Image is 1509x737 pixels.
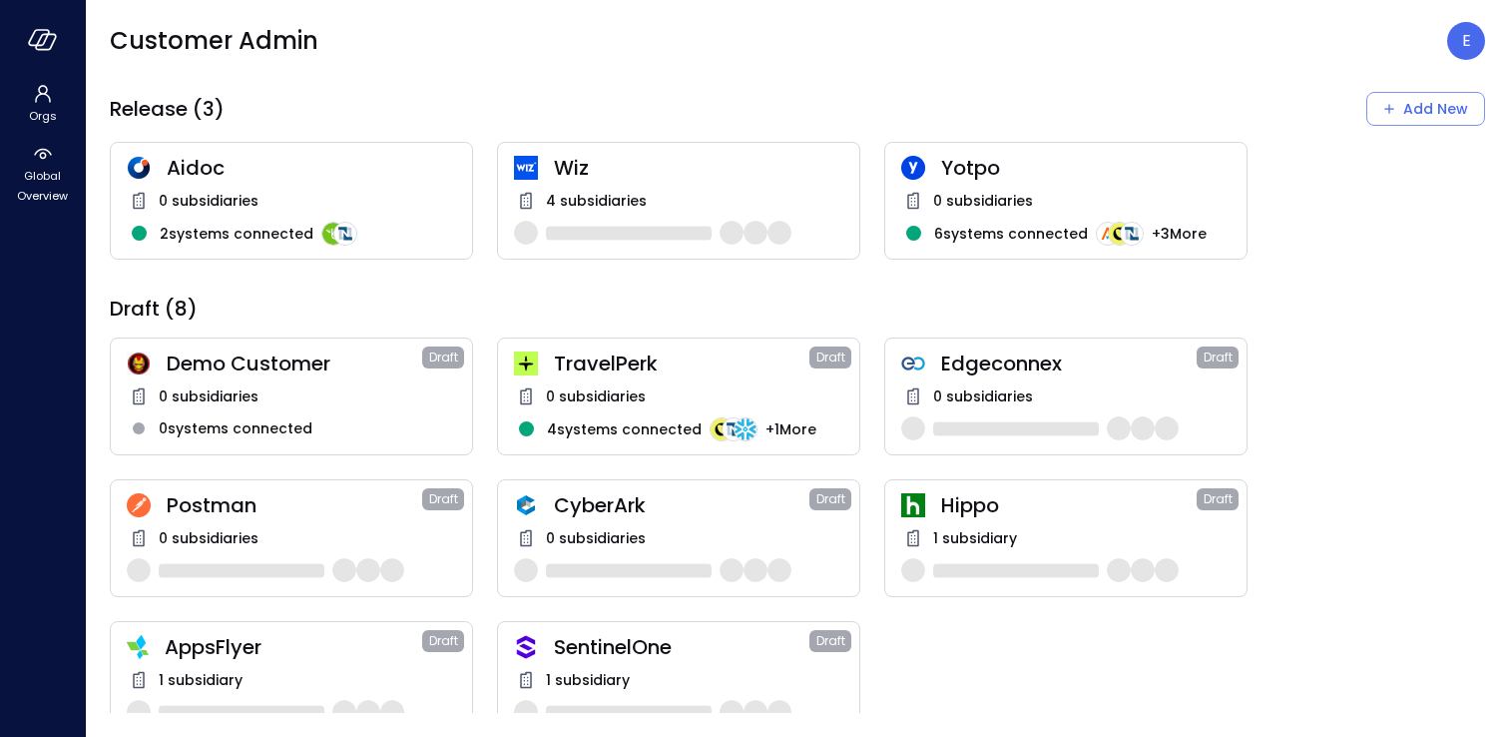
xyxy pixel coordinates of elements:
[1204,489,1233,509] span: Draft
[159,417,312,439] span: 0 systems connected
[901,156,925,180] img: rosehlgmm5jjurozkspi
[127,493,151,517] img: t2hojgg0dluj8wcjhofe
[710,417,734,441] img: integration-logo
[546,527,646,549] span: 0 subsidiaries
[901,493,925,517] img: ynjrjpaiymlkbkxtflmu
[554,351,809,376] span: TravelPerk
[901,352,925,375] img: gkfkl11jtdpupy4uruhy
[1120,222,1144,246] img: integration-logo
[110,296,198,322] span: Draft (8)
[554,634,809,660] span: SentinelOne
[429,631,458,651] span: Draft
[110,96,225,122] span: Release (3)
[1108,222,1132,246] img: integration-logo
[514,493,538,517] img: a5he5ildahzqx8n3jb8t
[429,348,458,368] span: Draft
[1204,348,1233,368] span: Draft
[1366,92,1485,126] div: Add New Organization
[514,156,538,180] img: cfcvbyzhwvtbhao628kj
[159,669,243,691] span: 1 subsidiary
[933,527,1017,549] span: 1 subsidiary
[734,417,757,441] img: integration-logo
[546,190,647,212] span: 4 subsidiaries
[722,417,746,441] img: integration-logo
[159,190,258,212] span: 0 subsidiaries
[934,223,1088,245] span: 6 systems connected
[514,635,538,659] img: oujisyhxiqy1h0xilnqx
[167,492,422,518] span: Postman
[127,352,151,375] img: scnakozdowacoarmaydw
[546,669,630,691] span: 1 subsidiary
[1403,97,1468,122] div: Add New
[429,489,458,509] span: Draft
[816,631,845,651] span: Draft
[1462,29,1471,53] p: E
[514,352,538,375] img: euz2wel6fvrjeyhjwgr9
[29,106,57,126] span: Orgs
[941,351,1197,376] span: Edgeconnex
[321,222,345,246] img: integration-logo
[4,140,81,208] div: Global Overview
[554,155,843,181] span: Wiz
[933,385,1033,407] span: 0 subsidiaries
[1096,222,1120,246] img: integration-logo
[1366,92,1485,126] button: Add New
[160,223,313,245] span: 2 systems connected
[1447,22,1485,60] div: Eleanor Yehudai
[165,634,422,660] span: AppsFlyer
[167,155,456,181] span: Aidoc
[554,492,809,518] span: CyberArk
[159,527,258,549] span: 0 subsidiaries
[127,156,151,180] img: hddnet8eoxqedtuhlo6i
[941,492,1197,518] span: Hippo
[546,385,646,407] span: 0 subsidiaries
[1152,223,1207,245] span: + 3 More
[159,385,258,407] span: 0 subsidiaries
[941,155,1231,181] span: Yotpo
[333,222,357,246] img: integration-logo
[127,635,149,659] img: zbmm8o9awxf8yv3ehdzf
[933,190,1033,212] span: 0 subsidiaries
[167,351,422,376] span: Demo Customer
[4,80,81,128] div: Orgs
[765,418,816,440] span: + 1 More
[816,348,845,368] span: Draft
[110,25,318,57] span: Customer Admin
[547,418,702,440] span: 4 systems connected
[816,489,845,509] span: Draft
[12,166,73,206] span: Global Overview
